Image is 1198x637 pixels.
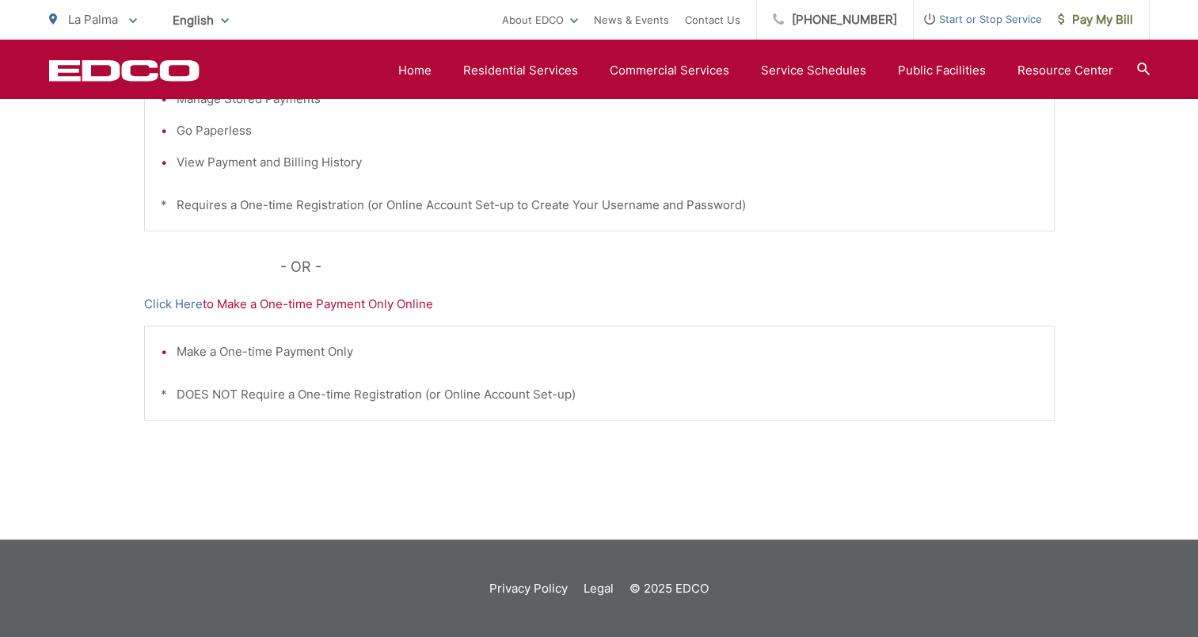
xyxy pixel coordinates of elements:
[463,61,578,80] a: Residential Services
[177,90,1038,109] li: Manage Stored Payments
[161,6,241,34] span: English
[144,295,1055,314] p: to Make a One-time Payment Only Online
[177,342,1038,361] li: Make a One-time Payment Only
[49,59,200,82] a: EDCD logo. Return to the homepage.
[1017,61,1113,80] a: Resource Center
[161,196,1038,215] p: * Requires a One-time Registration (or Online Account Set-up to Create Your Username and Password)
[594,10,669,29] a: News & Events
[584,579,614,598] a: Legal
[280,255,1055,279] p: - OR -
[144,295,203,314] a: Click Here
[398,61,432,80] a: Home
[177,121,1038,140] li: Go Paperless
[761,61,866,80] a: Service Schedules
[177,153,1038,172] li: View Payment and Billing History
[685,10,740,29] a: Contact Us
[489,579,568,598] a: Privacy Policy
[502,10,578,29] a: About EDCO
[898,61,986,80] a: Public Facilities
[629,579,709,598] p: © 2025 EDCO
[68,12,118,27] span: La Palma
[161,385,1038,404] p: * DOES NOT Require a One-time Registration (or Online Account Set-up)
[610,61,729,80] a: Commercial Services
[1058,10,1133,29] span: Pay My Bill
